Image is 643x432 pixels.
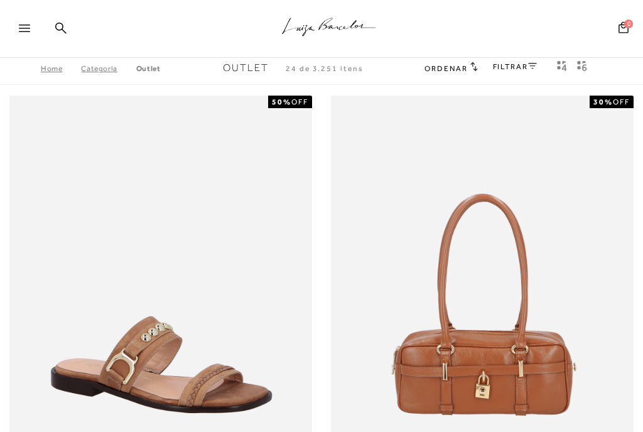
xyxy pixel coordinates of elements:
a: FILTRAR [493,62,537,71]
span: Outlet [223,62,269,74]
span: OFF [291,97,308,106]
a: Outlet [136,64,161,73]
a: Home [41,64,81,73]
span: Ordenar [424,64,467,73]
strong: 30% [593,97,613,106]
span: 0 [624,19,633,28]
button: Mostrar 4 produtos por linha [553,60,571,76]
strong: 50% [272,97,291,106]
span: OFF [613,97,630,106]
span: 24 de 3.251 itens [286,64,364,73]
button: gridText6Desc [573,60,591,76]
a: Categoria [81,64,136,73]
button: 0 [615,21,632,38]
